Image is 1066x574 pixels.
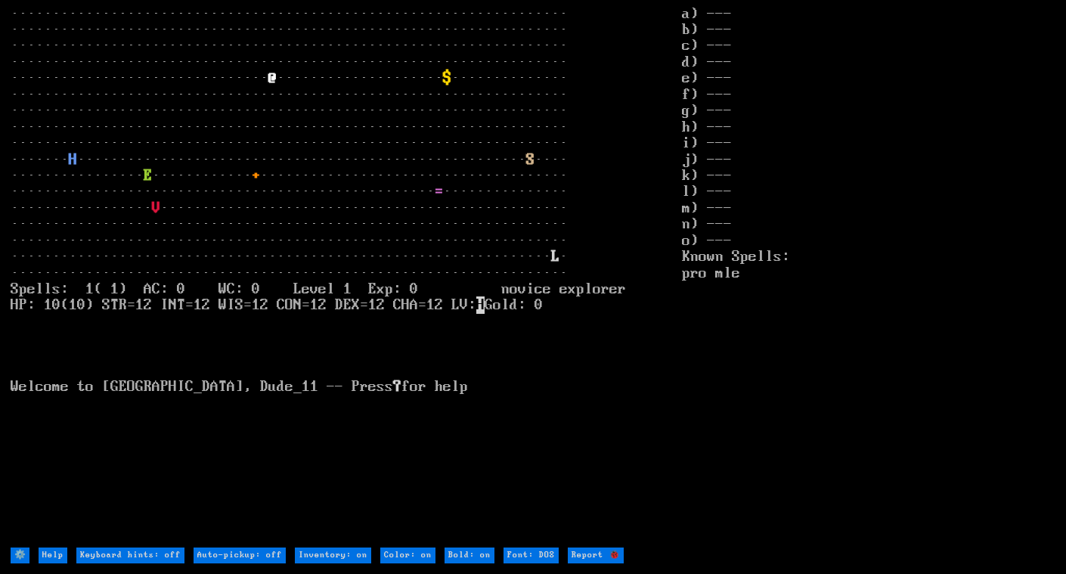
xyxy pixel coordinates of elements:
[76,548,184,563] input: Keyboard hints: off
[380,548,435,563] input: Color: on
[393,378,401,396] b: ?
[252,167,260,185] font: +
[435,183,443,200] font: =
[682,6,1055,545] stats: a) --- b) --- c) --- d) --- e) --- f) --- g) --- h) --- i) --- j) --- k) --- l) --- m) --- n) ---...
[526,151,535,169] font: S
[295,548,371,563] input: Inventory: on
[152,200,160,217] font: V
[11,6,682,545] larn: ··································································· ·····························...
[11,548,29,563] input: ⚙️
[69,151,77,169] font: H
[39,548,67,563] input: Help
[568,548,624,563] input: Report 🐞
[268,70,277,87] font: @
[551,248,559,265] font: L
[144,167,152,185] font: E
[476,296,485,314] mark: H
[504,548,559,563] input: Font: DOS
[445,548,494,563] input: Bold: on
[443,70,451,87] font: $
[194,548,286,563] input: Auto-pickup: off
